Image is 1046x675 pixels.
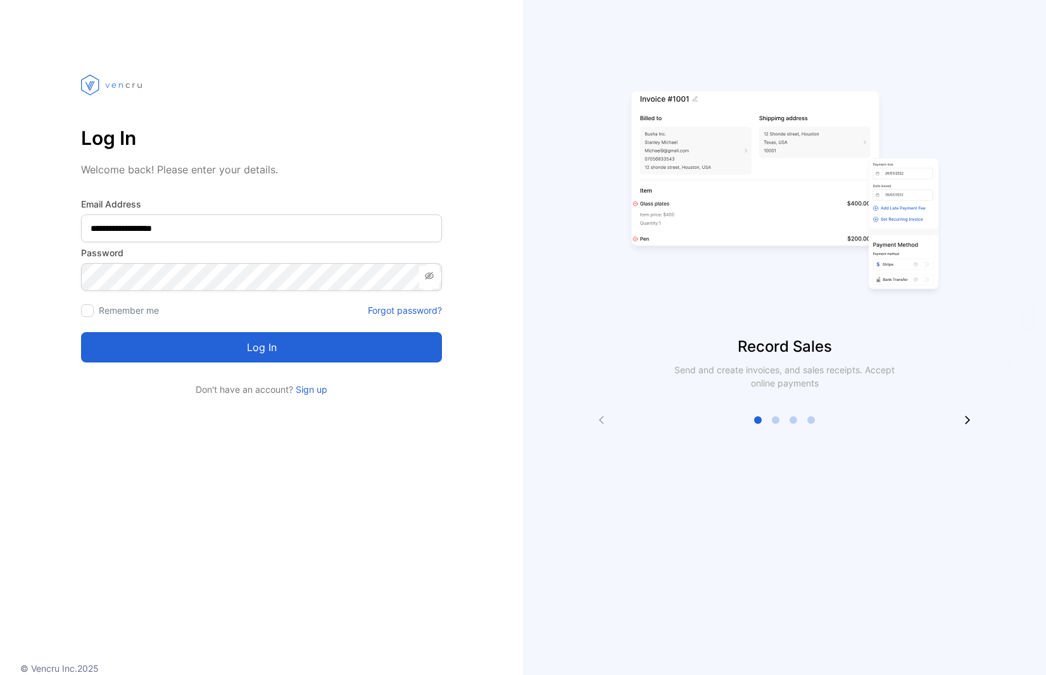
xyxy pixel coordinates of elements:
img: slider image [626,51,943,335]
p: Don't have an account? [81,383,442,396]
a: Forgot password? [368,304,442,317]
button: Log in [81,332,442,362]
img: vencru logo [81,51,144,119]
label: Password [81,246,442,259]
label: Email Address [81,197,442,211]
p: Welcome back! Please enter your details. [81,162,442,177]
p: Record Sales [523,335,1046,358]
a: Sign up [293,384,327,395]
p: Send and create invoices, and sales receipts. Accept online payments [663,363,906,390]
p: Log In [81,123,442,153]
label: Remember me [99,305,159,316]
